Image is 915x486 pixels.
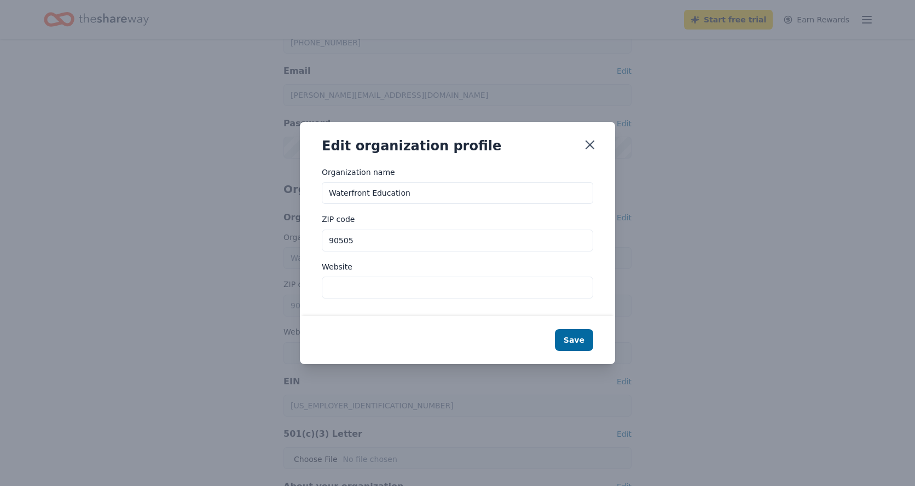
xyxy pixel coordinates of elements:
[322,167,395,178] label: Organization name
[555,329,593,351] button: Save
[322,230,593,251] input: 12345 (U.S. only)
[322,262,352,273] label: Website
[322,137,501,155] div: Edit organization profile
[322,214,355,225] label: ZIP code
